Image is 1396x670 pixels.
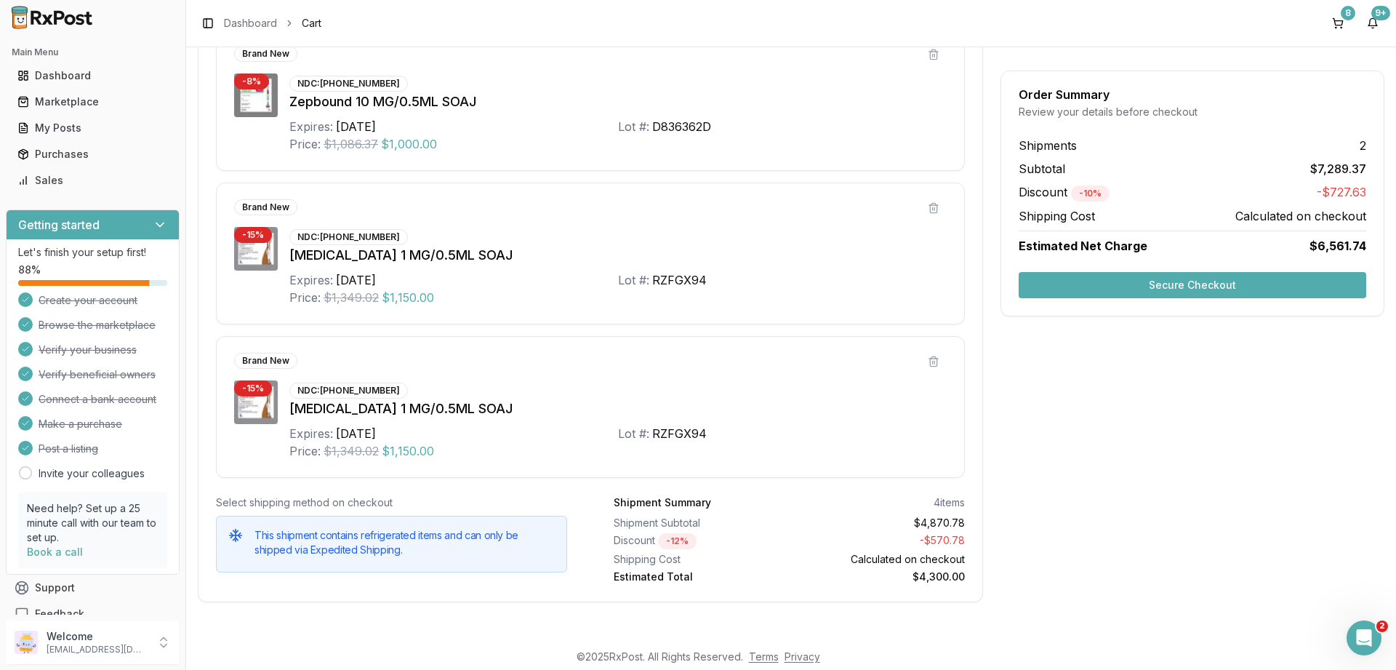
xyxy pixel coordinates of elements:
img: User avatar [15,631,38,654]
img: Wegovy 1 MG/0.5ML SOAJ [234,227,278,271]
div: Brand New [234,199,297,215]
div: Shipment Subtotal [614,516,784,530]
button: Purchases [6,143,180,166]
div: - 12 % [658,533,697,549]
div: [DATE] [336,118,376,135]
span: Discount [1019,185,1110,199]
span: $1,000.00 [381,135,437,153]
div: Calculated on checkout [795,552,966,567]
span: -$727.63 [1317,183,1366,202]
button: 8 [1326,12,1349,35]
button: Secure Checkout [1019,272,1366,298]
button: 9+ [1361,12,1384,35]
span: Calculated on checkout [1235,207,1366,225]
a: Marketplace [12,89,174,115]
div: Expires: [289,118,333,135]
div: Price: [289,289,321,306]
div: My Posts [17,121,168,135]
div: Sales [17,173,168,188]
div: D836362D [652,118,711,135]
div: Expires: [289,271,333,289]
img: Wegovy 1 MG/0.5ML SOAJ [234,380,278,424]
span: Create your account [39,293,137,308]
div: $4,870.78 [795,516,966,530]
a: Dashboard [12,63,174,89]
a: Terms [749,650,779,663]
div: Brand New [234,46,297,62]
div: Dashboard [17,68,168,83]
p: Let's finish your setup first! [18,245,167,260]
div: Purchases [17,147,168,161]
a: Privacy [785,650,820,663]
button: Sales [6,169,180,192]
span: Verify beneficial owners [39,367,156,382]
div: Price: [289,442,321,460]
div: RZFGX94 [652,271,707,289]
div: NDC: [PHONE_NUMBER] [289,383,408,399]
h5: This shipment contains refrigerated items and can only be shipped via Expedited Shipping. [254,528,555,557]
a: Sales [12,167,174,194]
div: Marketplace [17,95,168,109]
div: Price: [289,135,321,153]
h2: Main Menu [12,47,174,58]
a: Invite your colleagues [39,466,145,481]
p: Need help? Set up a 25 minute call with our team to set up. [27,501,159,545]
div: 4 items [934,495,965,510]
a: My Posts [12,115,174,141]
span: Make a purchase [39,417,122,431]
button: Dashboard [6,64,180,87]
span: $1,349.02 [324,442,379,460]
div: Lot #: [618,271,649,289]
div: - 15 % [234,380,272,396]
span: $6,561.74 [1309,237,1366,255]
span: Shipments [1019,137,1077,154]
div: - 10 % [1071,186,1110,202]
div: NDC: [PHONE_NUMBER] [289,229,408,245]
button: Feedback [6,601,180,627]
div: Expires: [289,425,333,442]
div: Discount [614,533,784,549]
div: [DATE] [336,425,376,442]
button: My Posts [6,116,180,140]
div: Brand New [234,353,297,369]
span: Estimated Net Charge [1019,239,1147,253]
div: Shipment Summary [614,495,711,510]
div: RZFGX94 [652,425,707,442]
span: 2 [1376,621,1388,632]
span: 88 % [18,263,41,277]
span: Browse the marketplace [39,318,156,332]
span: 2 [1360,137,1366,154]
span: Feedback [35,607,84,621]
div: $4,300.00 [795,570,966,584]
div: Order Summary [1019,89,1366,100]
img: Zepbound 10 MG/0.5ML SOAJ [234,73,278,117]
span: Connect a bank account [39,392,156,407]
iframe: Intercom live chat [1347,621,1381,655]
a: Purchases [12,141,174,167]
div: Lot #: [618,425,649,442]
img: RxPost Logo [6,6,99,29]
span: Subtotal [1019,160,1065,178]
button: Support [6,575,180,601]
button: Marketplace [6,90,180,113]
div: - $570.78 [795,533,966,549]
div: [MEDICAL_DATA] 1 MG/0.5ML SOAJ [289,245,947,266]
span: $1,349.02 [324,289,379,306]
div: 8 [1341,6,1355,20]
div: Shipping Cost [614,552,784,567]
div: - 8 % [234,73,269,89]
p: Welcome [47,629,148,644]
span: Post a listing [39,442,98,456]
span: $1,150.00 [382,442,434,460]
nav: breadcrumb [224,16,321,31]
div: Select shipping method on checkout [216,495,567,510]
a: Book a call [27,546,83,558]
span: Shipping Cost [1019,207,1095,225]
span: $7,289.37 [1310,160,1366,178]
span: $1,150.00 [382,289,434,306]
div: - 15 % [234,227,272,243]
span: $1,086.37 [324,135,378,153]
div: [MEDICAL_DATA] 1 MG/0.5ML SOAJ [289,399,947,419]
span: Cart [302,16,321,31]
